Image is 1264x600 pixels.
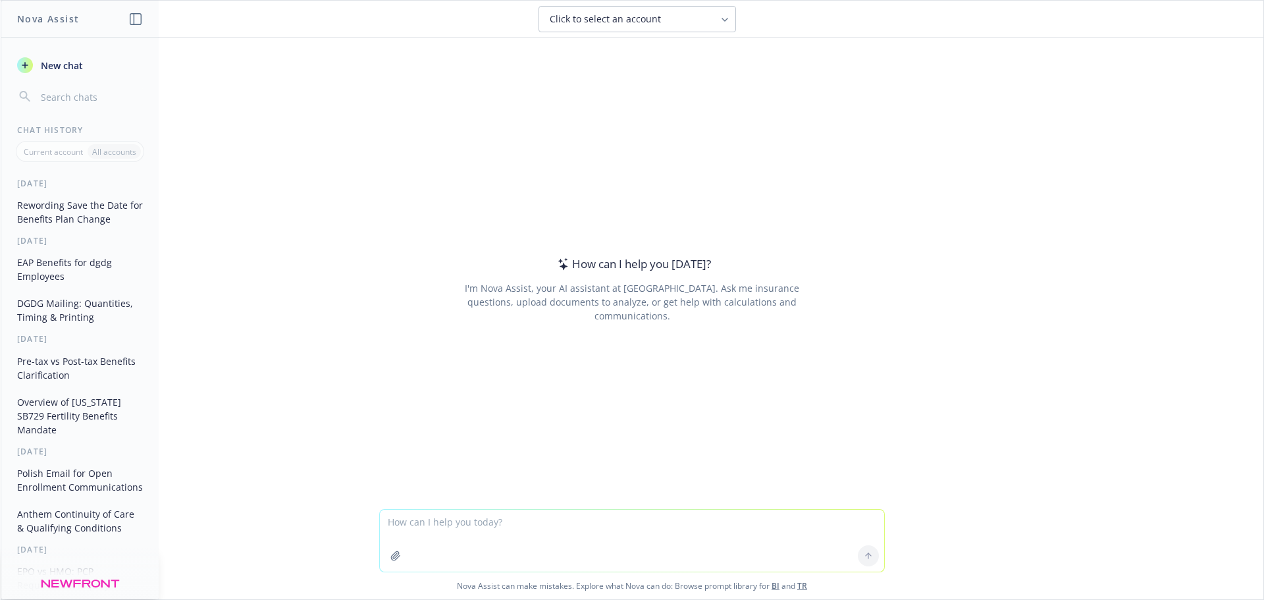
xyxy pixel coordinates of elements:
button: DGDG Mailing: Quantities, Timing & Printing [12,292,148,328]
div: How can I help you [DATE]? [554,256,711,273]
span: New chat [38,59,83,72]
div: I'm Nova Assist, your AI assistant at [GEOGRAPHIC_DATA]. Ask me insurance questions, upload docum... [446,281,817,323]
button: Anthem Continuity of Care & Qualifying Conditions [12,503,148,539]
button: Rewording Save the Date for Benefits Plan Change [12,194,148,230]
a: TR [797,580,807,591]
div: [DATE] [1,333,159,344]
button: EAP Benefits for dgdg Employees [12,252,148,287]
div: [DATE] [1,235,159,246]
span: Nova Assist can make mistakes. Explore what Nova can do: Browse prompt library for and [6,572,1258,599]
div: [DATE] [1,446,159,457]
button: EPO vs HMO: PCP Requirement Inquiry [12,560,148,596]
div: [DATE] [1,544,159,555]
p: All accounts [92,146,136,157]
input: Search chats [38,88,143,106]
button: New chat [12,53,148,77]
button: Pre-tax vs Post-tax Benefits Clarification [12,350,148,386]
button: Polish Email for Open Enrollment Communications [12,462,148,498]
button: Click to select an account [539,6,736,32]
p: Current account [24,146,83,157]
h1: Nova Assist [17,12,79,26]
button: Overview of [US_STATE] SB729 Fertility Benefits Mandate [12,391,148,441]
div: [DATE] [1,178,159,189]
div: Chat History [1,124,159,136]
a: BI [772,580,779,591]
span: Click to select an account [550,13,661,26]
